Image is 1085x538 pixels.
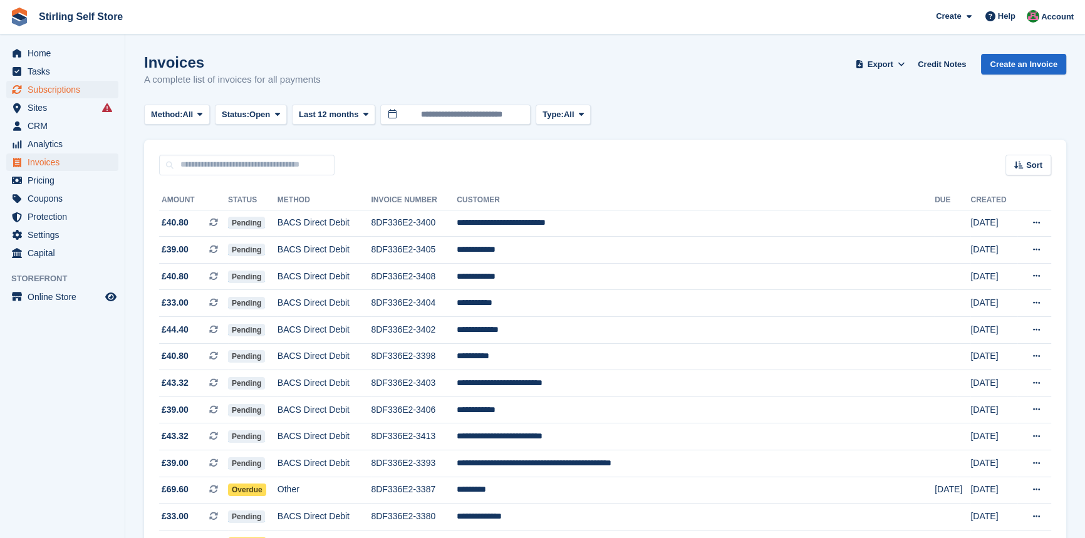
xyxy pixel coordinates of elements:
[970,190,1017,210] th: Created
[103,289,118,304] a: Preview store
[228,190,278,210] th: Status
[371,263,457,290] td: 8DF336E2-3408
[913,54,971,75] a: Credit Notes
[151,108,183,121] span: Method:
[6,117,118,135] a: menu
[981,54,1066,75] a: Create an Invoice
[935,190,970,210] th: Due
[228,324,265,336] span: Pending
[144,73,321,87] p: A complete list of invoices for all payments
[162,376,189,390] span: £43.32
[970,210,1017,237] td: [DATE]
[371,237,457,264] td: 8DF336E2-3405
[6,190,118,207] a: menu
[228,297,265,309] span: Pending
[536,105,591,125] button: Type: All
[278,396,371,423] td: BACS Direct Debit
[970,477,1017,504] td: [DATE]
[11,272,125,285] span: Storefront
[371,190,457,210] th: Invoice Number
[371,450,457,477] td: 8DF336E2-3393
[28,63,103,80] span: Tasks
[28,288,103,306] span: Online Store
[936,10,961,23] span: Create
[28,81,103,98] span: Subscriptions
[28,117,103,135] span: CRM
[228,430,265,443] span: Pending
[371,370,457,397] td: 8DF336E2-3403
[292,105,375,125] button: Last 12 months
[853,54,908,75] button: Export
[371,317,457,344] td: 8DF336E2-3402
[6,153,118,171] a: menu
[34,6,128,27] a: Stirling Self Store
[28,190,103,207] span: Coupons
[6,172,118,189] a: menu
[278,343,371,370] td: BACS Direct Debit
[228,457,265,470] span: Pending
[564,108,574,121] span: All
[371,423,457,450] td: 8DF336E2-3413
[6,208,118,225] a: menu
[371,396,457,423] td: 8DF336E2-3406
[28,244,103,262] span: Capital
[970,450,1017,477] td: [DATE]
[162,323,189,336] span: £44.40
[222,108,249,121] span: Status:
[228,510,265,523] span: Pending
[28,208,103,225] span: Protection
[970,423,1017,450] td: [DATE]
[970,396,1017,423] td: [DATE]
[542,108,564,121] span: Type:
[970,343,1017,370] td: [DATE]
[6,135,118,153] a: menu
[28,99,103,116] span: Sites
[162,510,189,523] span: £33.00
[970,317,1017,344] td: [DATE]
[162,403,189,416] span: £39.00
[28,44,103,62] span: Home
[278,317,371,344] td: BACS Direct Debit
[6,244,118,262] a: menu
[228,350,265,363] span: Pending
[278,450,371,477] td: BACS Direct Debit
[28,153,103,171] span: Invoices
[278,477,371,504] td: Other
[162,270,189,283] span: £40.80
[371,210,457,237] td: 8DF336E2-3400
[228,404,265,416] span: Pending
[144,105,210,125] button: Method: All
[159,190,228,210] th: Amount
[215,105,287,125] button: Status: Open
[162,296,189,309] span: £33.00
[970,370,1017,397] td: [DATE]
[6,288,118,306] a: menu
[6,44,118,62] a: menu
[278,504,371,530] td: BACS Direct Debit
[278,190,371,210] th: Method
[183,108,194,121] span: All
[371,504,457,530] td: 8DF336E2-3380
[162,430,189,443] span: £43.32
[228,484,266,496] span: Overdue
[162,243,189,256] span: £39.00
[162,349,189,363] span: £40.80
[278,423,371,450] td: BACS Direct Debit
[935,477,970,504] td: [DATE]
[371,477,457,504] td: 8DF336E2-3387
[1026,159,1042,172] span: Sort
[1041,11,1074,23] span: Account
[162,483,189,496] span: £69.60
[371,343,457,370] td: 8DF336E2-3398
[278,290,371,317] td: BACS Direct Debit
[28,172,103,189] span: Pricing
[6,99,118,116] a: menu
[28,226,103,244] span: Settings
[1027,10,1039,23] img: Lucy
[144,54,321,71] h1: Invoices
[6,226,118,244] a: menu
[278,237,371,264] td: BACS Direct Debit
[6,63,118,80] a: menu
[998,10,1015,23] span: Help
[970,504,1017,530] td: [DATE]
